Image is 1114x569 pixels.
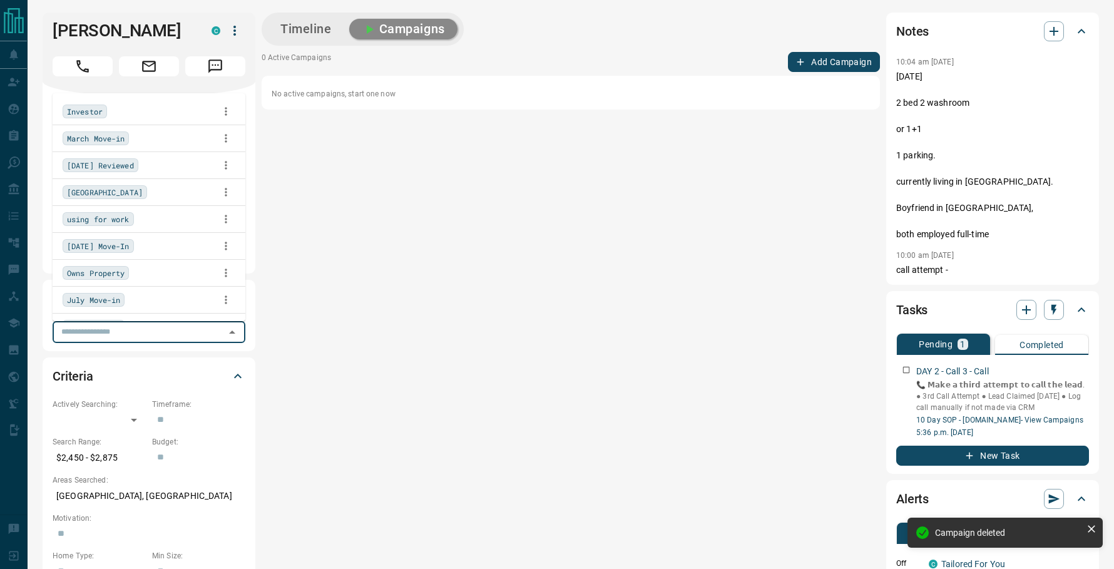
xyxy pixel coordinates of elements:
h2: Tasks [896,300,927,320]
span: [GEOGRAPHIC_DATA] [67,186,143,198]
span: [DATE] Move-In [67,240,130,252]
p: Pending [919,340,953,349]
div: Alerts [896,484,1089,514]
p: Motivation: [53,513,245,524]
p: DAY 2 - Call 3 - Call [916,365,989,378]
p: Home Type: [53,550,146,561]
p: 1 [960,340,965,349]
p: Areas Searched: [53,474,245,486]
h2: Notes [896,21,929,41]
p: Min Size: [152,550,245,561]
div: condos.ca [929,560,938,568]
span: March Move-in [67,132,125,145]
a: Tailored For You [941,559,1005,569]
span: Owns Property [67,267,125,279]
p: $2,450 - $2,875 [53,448,146,468]
div: Tasks [896,295,1089,325]
div: condos.ca [212,26,220,35]
p: Off [896,558,921,569]
h2: Alerts [896,489,929,509]
button: Close [223,324,241,341]
span: Message [185,56,245,76]
span: Email [119,56,179,76]
p: Search Range: [53,436,146,448]
div: Notes [896,16,1089,46]
p: 5:36 p.m. [DATE] [916,427,1089,438]
p: call attempt - [896,264,1089,277]
button: Add Campaign [788,52,880,72]
p: Timeframe: [152,399,245,410]
button: New Task [896,446,1089,466]
p: Budget: [152,436,245,448]
button: Campaigns [349,19,457,39]
p: 📞 𝗠𝗮𝗸𝗲 𝗮 𝘁𝗵𝗶𝗿𝗱 𝗮𝘁𝘁𝗲𝗺𝗽𝘁 𝘁𝗼 𝗰𝗮𝗹𝗹 𝘁𝗵𝗲 𝗹𝗲𝗮𝗱. ● 3rd Call Attempt ● Lead Claimed [DATE] ● Log call manu... [916,379,1089,413]
h2: Criteria [53,366,93,386]
p: 10:00 am [DATE] [896,251,954,260]
button: Timeline [268,19,344,39]
p: [GEOGRAPHIC_DATA], [GEOGRAPHIC_DATA] [53,486,245,506]
p: No active campaigns, start one now [272,88,870,100]
p: 0 Active Campaigns [262,52,331,72]
p: [DATE] 2 bed 2 washroom or 1+1 1 parking. currently living in [GEOGRAPHIC_DATA]. Boyfriend in [GE... [896,70,1089,241]
span: Investor [67,105,103,118]
h1: [PERSON_NAME] [53,21,193,41]
p: 10:04 am [DATE] [896,58,954,66]
div: Campaign deleted [935,528,1081,538]
span: June Move-in [67,320,120,333]
div: Criteria [53,361,245,391]
span: using for work [67,213,130,225]
span: July Move-in [67,294,120,306]
p: Actively Searching: [53,399,146,410]
a: 10 Day SOP - [DOMAIN_NAME]- View Campaigns [916,416,1083,424]
span: Call [53,56,113,76]
span: [DATE] Reviewed [67,159,134,172]
p: Completed [1019,341,1064,349]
